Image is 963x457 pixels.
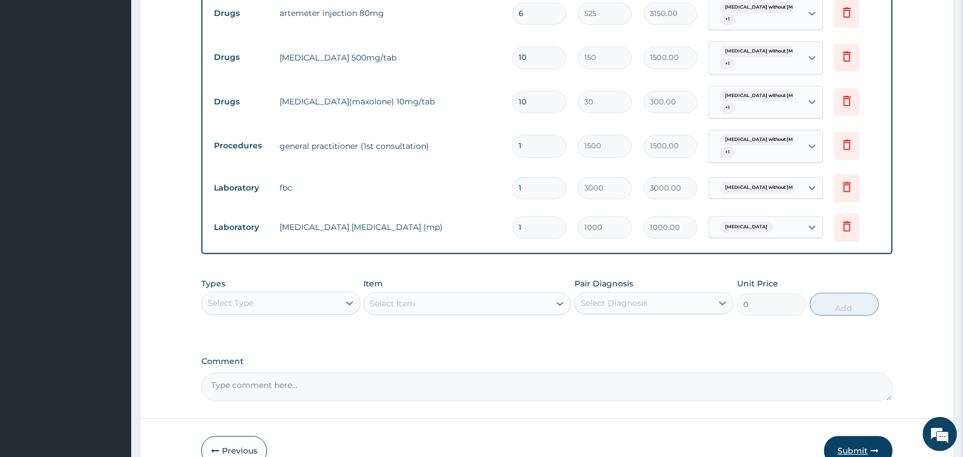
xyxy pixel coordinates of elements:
[720,147,736,158] span: + 1
[720,14,736,25] span: + 1
[59,64,192,79] div: Chat with us now
[720,182,835,193] span: [MEDICAL_DATA] without [MEDICAL_DATA]
[208,297,253,309] div: Select Type
[720,102,736,114] span: + 1
[201,279,225,289] label: Types
[187,6,215,33] div: Minimize live chat window
[201,357,893,366] label: Comment
[208,177,274,199] td: Laboratory
[720,90,835,102] span: [MEDICAL_DATA] without [MEDICAL_DATA]
[810,293,879,316] button: Add
[274,216,507,238] td: [MEDICAL_DATA] [MEDICAL_DATA] (mp)
[720,134,835,145] span: [MEDICAL_DATA] without [MEDICAL_DATA]
[364,278,383,289] label: Item
[274,46,507,69] td: [MEDICAL_DATA] 500mg/tab
[720,46,835,57] span: [MEDICAL_DATA] without [MEDICAL_DATA]
[208,3,274,24] td: Drugs
[208,91,274,112] td: Drugs
[208,217,274,238] td: Laboratory
[737,278,778,289] label: Unit Price
[274,135,507,157] td: general practitioner (1st consultation)
[21,57,46,86] img: d_794563401_company_1708531726252_794563401
[66,144,157,259] span: We're online!
[208,47,274,68] td: Drugs
[720,58,736,70] span: + 1
[274,2,507,25] td: artemeter injection 80mg
[581,297,648,309] div: Select Diagnosis
[274,90,507,113] td: [MEDICAL_DATA](maxolone) 10mg/tab
[720,221,774,233] span: [MEDICAL_DATA]
[274,176,507,199] td: fbc
[574,278,633,289] label: Pair Diagnosis
[208,135,274,156] td: Procedures
[720,2,835,13] span: [MEDICAL_DATA] without [MEDICAL_DATA]
[6,312,217,351] textarea: Type your message and hit 'Enter'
